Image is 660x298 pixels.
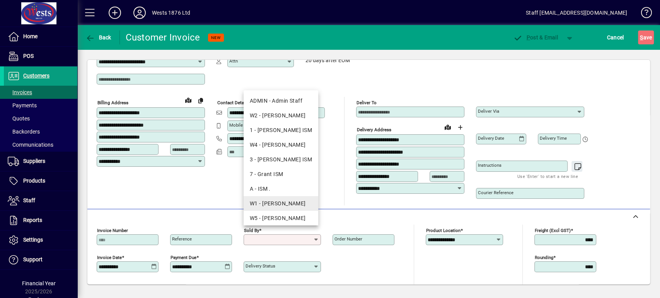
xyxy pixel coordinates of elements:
[4,47,77,66] a: POS
[478,190,513,195] mat-label: Courier Reference
[23,33,38,39] span: Home
[244,108,318,123] mat-option: W2 - Angela
[126,31,200,44] div: Customer Invoice
[640,34,643,41] span: S
[8,142,53,148] span: Communications
[517,172,578,181] mat-hint: Use 'Enter' to start a new line
[23,178,45,184] span: Products
[640,31,652,44] span: ave
[4,86,77,99] a: Invoices
[23,73,49,79] span: Customers
[305,58,350,64] span: 20 days after EOM
[635,2,650,27] a: Knowledge Base
[171,255,196,260] mat-label: Payment due
[605,30,626,44] button: Cancel
[638,30,654,44] button: Save
[102,6,127,20] button: Add
[229,58,238,64] mat-label: Attn
[426,228,460,233] mat-label: Product location
[4,125,77,138] a: Backorders
[23,53,34,59] span: POS
[4,211,77,230] a: Reports
[4,250,77,269] a: Support
[4,230,77,250] a: Settings
[4,191,77,210] a: Staff
[23,217,42,223] span: Reports
[454,121,466,134] button: Choose address
[8,89,32,95] span: Invoices
[244,196,318,211] mat-option: W1 - Judy
[478,163,501,168] mat-label: Instructions
[244,211,318,225] mat-option: W5 - Kate
[513,34,558,41] span: ost & Email
[23,197,35,203] span: Staff
[23,256,43,262] span: Support
[4,99,77,112] a: Payments
[334,236,362,242] mat-label: Order number
[152,7,190,19] div: Wests 1876 Ltd
[244,181,318,196] mat-option: A - ISM .
[246,263,275,269] mat-label: Delivery status
[97,228,128,233] mat-label: Invoice number
[250,200,312,208] div: W1 - [PERSON_NAME]
[194,94,207,107] button: Copy to Delivery address
[535,255,553,260] mat-label: Rounding
[229,122,243,128] mat-label: Mobile
[244,152,318,167] mat-option: 3 - David ISM
[244,93,318,108] mat-option: ADMIN - Admin Staff
[509,30,562,44] button: Post & Email
[172,236,192,242] mat-label: Reference
[244,167,318,181] mat-option: 7 - Grant ISM
[77,30,120,44] app-page-header-button: Back
[4,138,77,151] a: Communications
[527,34,530,41] span: P
[250,156,312,164] div: 3 - [PERSON_NAME] ISM
[84,30,113,44] button: Back
[535,228,571,233] mat-label: Freight (excl GST)
[22,280,56,286] span: Financial Year
[250,170,312,178] div: 7 - Grant ISM
[250,126,312,134] div: 1 - [PERSON_NAME] ISM
[442,121,454,133] a: View on map
[23,158,45,164] span: Suppliers
[23,237,43,243] span: Settings
[4,112,77,125] a: Quotes
[211,35,221,40] span: NEW
[607,31,624,44] span: Cancel
[97,255,122,260] mat-label: Invoice date
[127,6,152,20] button: Profile
[4,171,77,191] a: Products
[182,94,194,106] a: View on map
[4,27,77,46] a: Home
[8,129,40,135] span: Backorders
[244,123,318,137] mat-option: 1 - Carol ISM
[540,135,567,141] mat-label: Delivery time
[244,137,318,152] mat-option: W4 - Craig
[526,7,627,19] div: Staff [EMAIL_ADDRESS][DOMAIN_NAME]
[244,228,259,233] mat-label: Sold by
[8,115,30,122] span: Quotes
[8,102,37,108] span: Payments
[250,185,312,193] div: A - ISM .
[478,135,504,141] mat-label: Delivery date
[356,100,377,105] mat-label: Deliver To
[250,97,312,105] div: ADMIN - Admin Staff
[250,214,312,222] div: W5 - [PERSON_NAME]
[250,112,312,120] div: W2 - [PERSON_NAME]
[478,108,499,114] mat-label: Deliver via
[250,141,312,149] div: W4 - [PERSON_NAME]
[4,152,77,171] a: Suppliers
[85,34,111,41] span: Back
